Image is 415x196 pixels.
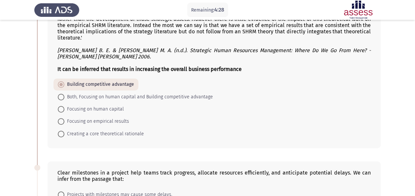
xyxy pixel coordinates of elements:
[34,1,79,19] img: Assess Talent Management logo
[64,130,144,138] span: Creating a core theoretical rationale
[64,81,134,88] span: Building competitive advantage
[336,1,381,19] img: Assessment logo of ASSESS English Language Assessment (3 Module) (Ba - IB)
[64,93,213,101] span: Both, Focusing on human capital and Building competitive advantage
[57,47,371,60] i: [PERSON_NAME] B. E. & [PERSON_NAME] M. A. (n.d.). Strategic Human Resources Management: Where Do ...
[57,170,371,182] div: Clear milestones in a project help teams track progress, allocate resources efficiently, and anti...
[214,7,224,13] span: 4:28
[64,105,124,113] span: Focusing on human capital
[191,6,224,14] p: Remaining:
[57,66,242,72] b: It can be inferred that results in increasing the overall business performance
[64,117,129,125] span: Focusing on empirical results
